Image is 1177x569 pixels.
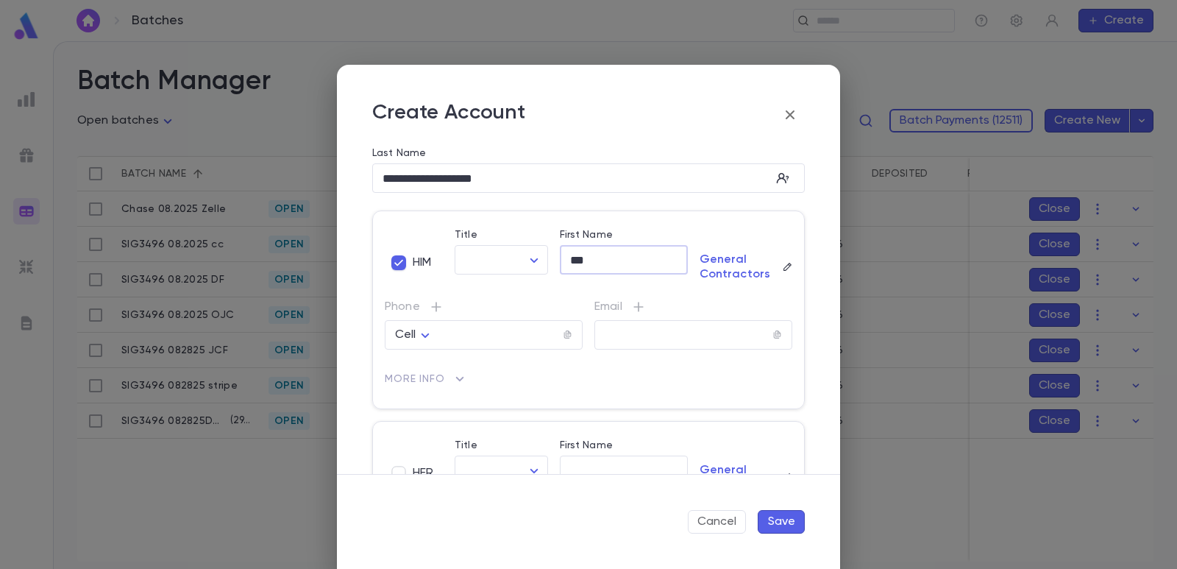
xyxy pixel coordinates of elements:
[372,147,426,159] label: Last Name
[385,373,445,385] span: More Info
[455,229,477,241] label: Title
[385,367,467,391] button: More Info
[560,229,613,241] label: First Name
[395,329,416,341] span: Cell
[560,439,613,451] label: First Name
[758,510,805,534] button: Save
[455,246,548,275] div: ​
[413,466,433,481] span: HER
[700,463,778,492] p: General Contractors
[385,300,583,314] p: Phone
[372,100,525,130] p: Create Account
[455,439,477,451] label: Title
[700,252,778,282] p: General Contractors
[688,510,746,534] button: Cancel
[395,321,434,350] div: Cell
[594,300,792,314] p: Email
[455,456,548,485] div: ​
[413,255,431,270] span: HIM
